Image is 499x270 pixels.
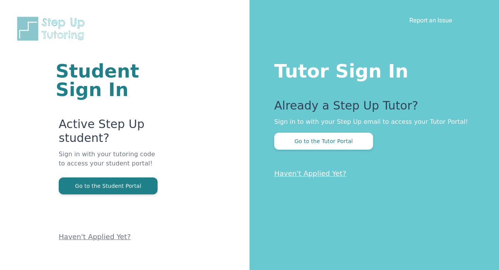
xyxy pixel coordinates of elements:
h1: Student Sign In [56,62,157,99]
a: Haven't Applied Yet? [274,169,346,177]
a: Haven't Applied Yet? [59,233,131,241]
a: Go to the Tutor Portal [274,137,373,145]
p: Active Step Up student? [59,117,157,150]
button: Go to the Student Portal [59,177,158,194]
a: Go to the Student Portal [59,182,158,189]
a: Report an Issue [409,16,452,24]
img: Step Up Tutoring horizontal logo [15,15,90,42]
p: Already a Step Up Tutor? [274,99,468,117]
p: Sign in with your tutoring code to access your student portal! [59,150,157,177]
p: Sign in to with your Step Up email to access your Tutor Portal! [274,117,468,127]
h1: Tutor Sign In [274,59,468,80]
button: Go to the Tutor Portal [274,133,373,150]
